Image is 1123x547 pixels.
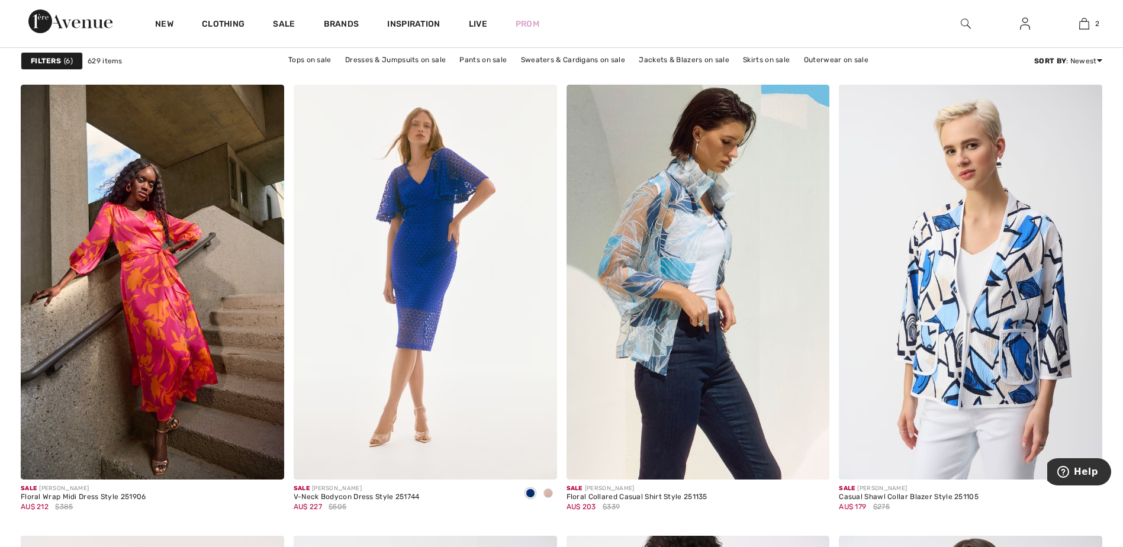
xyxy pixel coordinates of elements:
span: $505 [329,501,346,512]
span: Sale [294,485,310,492]
iframe: Opens a widget where you can find more information [1047,458,1111,488]
span: AU$ 179 [839,503,866,511]
a: Live [469,18,487,30]
span: 2 [1095,18,1099,29]
div: [PERSON_NAME] [21,484,146,493]
strong: Sort By [1034,57,1066,65]
span: $275 [873,501,890,512]
a: 2 [1055,17,1113,31]
span: Sale [839,485,855,492]
a: Clothing [202,19,244,31]
a: Sale [273,19,295,31]
a: New [155,19,173,31]
a: Outerwear on sale [798,52,874,67]
div: Floral Wrap Midi Dress Style 251906 [21,493,146,501]
div: : Newest [1034,56,1102,66]
a: Jackets & Blazers on sale [633,52,735,67]
img: My Info [1020,17,1030,31]
img: Floral Collared Casual Shirt Style 251135. Blue/Multi [567,85,830,480]
span: $339 [603,501,620,512]
a: Skirts on sale [737,52,796,67]
a: Sign In [1011,17,1040,31]
span: AU$ 212 [21,503,49,511]
a: Pants on sale [453,52,513,67]
a: Tops on sale [282,52,337,67]
img: Floral Wrap Midi Dress Style 251906. Pink/orange [21,85,284,480]
img: V-Neck Bodycon Dress Style 251744. Royal Sapphire 163 [294,85,557,480]
span: AU$ 203 [567,503,596,511]
span: AU$ 227 [294,503,322,511]
div: Quartz [539,484,557,504]
div: [PERSON_NAME] [839,484,979,493]
a: Prom [516,18,539,30]
a: Dresses & Jumpsuits on sale [339,52,452,67]
span: Inspiration [387,19,440,31]
img: My Bag [1079,17,1089,31]
img: Casual Shawl Collar Blazer Style 251105. Vanilla/Multi [839,85,1102,480]
span: $385 [55,501,73,512]
div: [PERSON_NAME] [567,484,707,493]
img: search the website [961,17,971,31]
div: Royal Sapphire 163 [522,484,539,504]
div: V-Neck Bodycon Dress Style 251744 [294,493,420,501]
span: Sale [567,485,583,492]
div: Casual Shawl Collar Blazer Style 251105 [839,493,979,501]
span: Sale [21,485,37,492]
img: 1ère Avenue [28,9,112,33]
div: Floral Collared Casual Shirt Style 251135 [567,493,707,501]
a: Sweaters & Cardigans on sale [515,52,631,67]
div: [PERSON_NAME] [294,484,420,493]
strong: Filters [31,56,61,66]
span: 6 [64,56,73,66]
span: 629 items [88,56,123,66]
a: Brands [324,19,359,31]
